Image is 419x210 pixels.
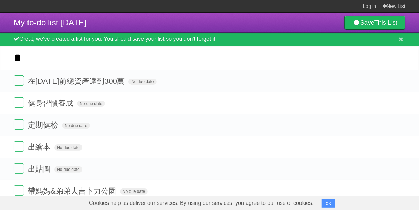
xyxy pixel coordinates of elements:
[14,97,24,108] label: Done
[14,185,24,196] label: Done
[322,199,335,208] button: OK
[28,99,75,107] span: 健身習慣養成
[14,18,87,27] span: My to-do list [DATE]
[28,187,118,195] span: 帶媽媽&弟弟去吉卜力公園
[28,121,60,129] span: 定期健檢
[374,19,397,26] b: This List
[62,122,90,129] span: No due date
[28,143,52,151] span: 出繪本
[82,196,320,210] span: Cookies help us deliver our services. By using our services, you agree to our use of cookies.
[14,119,24,130] label: Done
[28,165,52,173] span: 出貼圖
[77,101,105,107] span: No due date
[344,16,405,30] a: SaveThis List
[54,144,82,151] span: No due date
[128,79,156,85] span: No due date
[120,188,148,195] span: No due date
[14,163,24,174] label: Done
[28,77,126,85] span: 在[DATE]前總資產達到300萬
[14,141,24,152] label: Done
[54,166,82,173] span: No due date
[14,75,24,86] label: Done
